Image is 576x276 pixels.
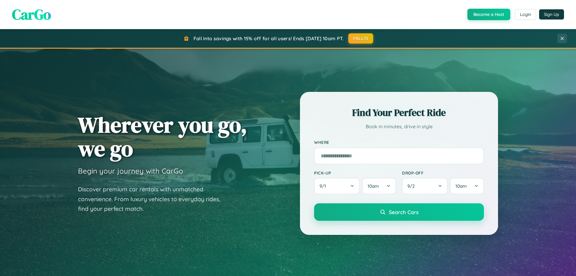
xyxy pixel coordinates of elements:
[450,178,484,194] button: 10am
[467,9,510,20] button: Become a Host
[314,178,360,194] button: 9/1
[402,178,448,194] button: 9/2
[455,183,467,189] span: 10am
[319,183,329,189] span: 9 / 1
[362,178,396,194] button: 10am
[539,9,564,20] button: Sign Up
[314,203,484,221] button: Search Cars
[367,183,379,189] span: 10am
[78,113,247,160] h1: Wherever you go, we go
[389,209,418,215] span: Search Cars
[314,122,484,131] p: Book in minutes, drive in style
[515,9,536,20] button: Login
[314,106,484,119] h2: Find Your Perfect Ride
[314,140,484,145] label: Where
[12,5,51,24] span: CarGo
[407,183,418,189] span: 9 / 2
[193,35,344,41] span: Fall into savings with 15% off for all users! Ends [DATE] 10am PT.
[78,184,228,214] p: Discover premium car rentals with unmatched convenience. From luxury vehicles to everyday rides, ...
[348,33,373,44] button: FALL15
[78,166,183,175] h3: Begin your journey with CarGo
[402,170,484,175] label: Drop-off
[314,170,396,175] label: Pick-up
